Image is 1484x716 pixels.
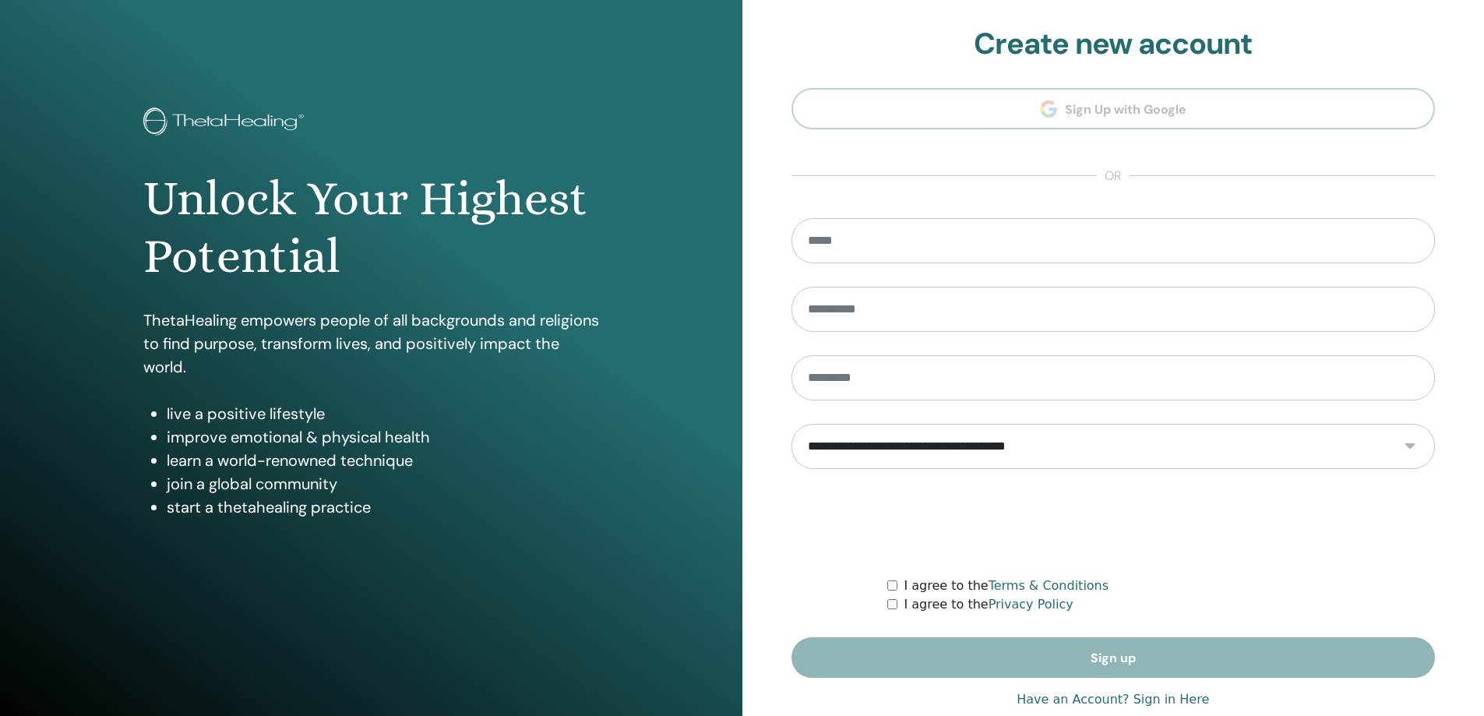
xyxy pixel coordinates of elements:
[791,26,1436,62] h2: Create new account
[167,425,599,449] li: improve emotional & physical health
[143,170,599,286] h1: Unlock Your Highest Potential
[167,496,599,519] li: start a thetahealing practice
[989,597,1073,612] a: Privacy Policy
[995,492,1232,553] iframe: reCAPTCHA
[143,309,599,379] p: ThetaHealing empowers people of all backgrounds and religions to find purpose, transform lives, a...
[904,595,1073,614] label: I agree to the
[167,402,599,425] li: live a positive lifestyle
[904,577,1109,595] label: I agree to the
[1017,690,1209,709] a: Have an Account? Sign in Here
[167,449,599,472] li: learn a world-renowned technique
[989,578,1109,593] a: Terms & Conditions
[1097,167,1130,185] span: or
[167,472,599,496] li: join a global community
